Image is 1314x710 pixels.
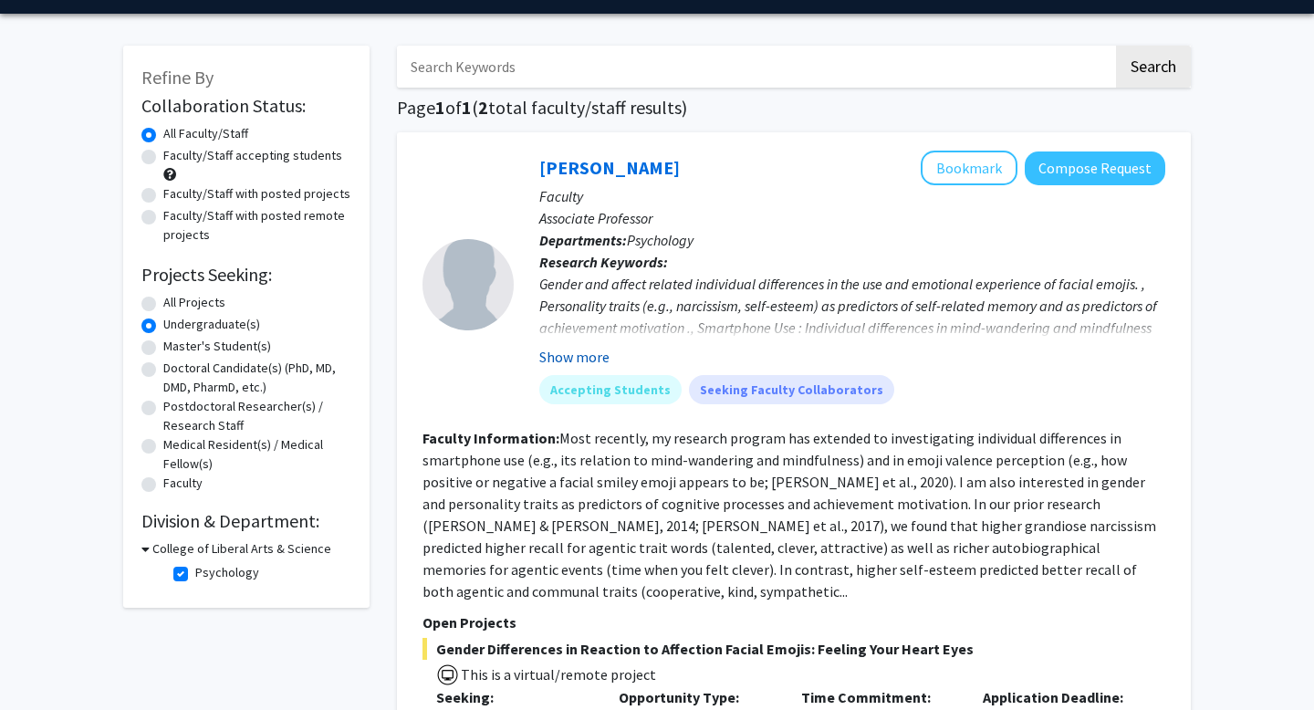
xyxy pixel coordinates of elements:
p: Associate Professor [539,207,1165,229]
label: Faculty/Staff accepting students [163,146,342,165]
span: Refine By [141,66,214,89]
label: Master's Student(s) [163,337,271,356]
p: Faculty [539,185,1165,207]
h2: Projects Seeking: [141,264,351,286]
p: Opportunity Type: [619,686,774,708]
iframe: Chat [14,628,78,696]
label: Undergraduate(s) [163,315,260,334]
b: Research Keywords: [539,253,668,271]
button: Compose Request to Lara Jones [1025,151,1165,185]
b: Faculty Information: [422,429,559,447]
div: Gender and affect related individual differences in the use and emotional experience of facial em... [539,273,1165,404]
fg-read-more: Most recently, my research program has extended to investigating individual differences in smartp... [422,429,1156,600]
b: Departments: [539,231,627,249]
p: Application Deadline: [983,686,1138,708]
h2: Collaboration Status: [141,95,351,117]
label: Faculty [163,474,203,493]
label: Doctoral Candidate(s) (PhD, MD, DMD, PharmD, etc.) [163,359,351,397]
h2: Division & Department: [141,510,351,532]
label: Medical Resident(s) / Medical Fellow(s) [163,435,351,474]
span: 1 [435,96,445,119]
button: Add Lara Jones to Bookmarks [921,151,1017,185]
label: Faculty/Staff with posted remote projects [163,206,351,245]
button: Search [1116,46,1191,88]
p: Seeking: [436,686,591,708]
span: Psychology [627,231,693,249]
label: Psychology [195,563,259,582]
label: Postdoctoral Researcher(s) / Research Staff [163,397,351,435]
p: Open Projects [422,611,1165,633]
mat-chip: Seeking Faculty Collaborators [689,375,894,404]
mat-chip: Accepting Students [539,375,682,404]
h1: Page of ( total faculty/staff results) [397,97,1191,119]
input: Search Keywords [397,46,1113,88]
span: 1 [462,96,472,119]
span: 2 [478,96,488,119]
label: All Projects [163,293,225,312]
label: Faculty/Staff with posted projects [163,184,350,204]
label: All Faculty/Staff [163,124,248,143]
button: Show more [539,346,610,368]
h3: College of Liberal Arts & Science [152,539,331,559]
p: Time Commitment: [801,686,956,708]
a: [PERSON_NAME] [539,156,680,179]
span: Gender Differences in Reaction to Affection Facial Emojis: Feeling Your Heart Eyes [422,638,1165,660]
span: This is a virtual/remote project [459,665,656,684]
